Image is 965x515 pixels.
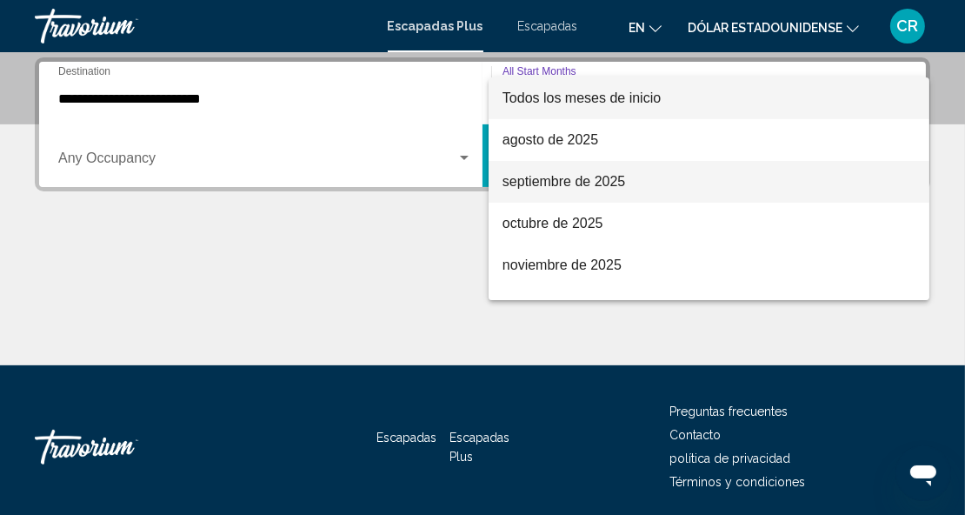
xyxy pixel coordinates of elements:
font: Todos los meses de inicio [502,90,661,105]
font: octubre de 2025 [502,216,603,231]
font: diciembre de 2025 [502,299,617,314]
font: septiembre de 2025 [502,174,625,189]
font: noviembre de 2025 [502,257,622,272]
font: agosto de 2025 [502,132,598,147]
iframe: Botón para iniciar la ventana de mensajería [895,445,951,501]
